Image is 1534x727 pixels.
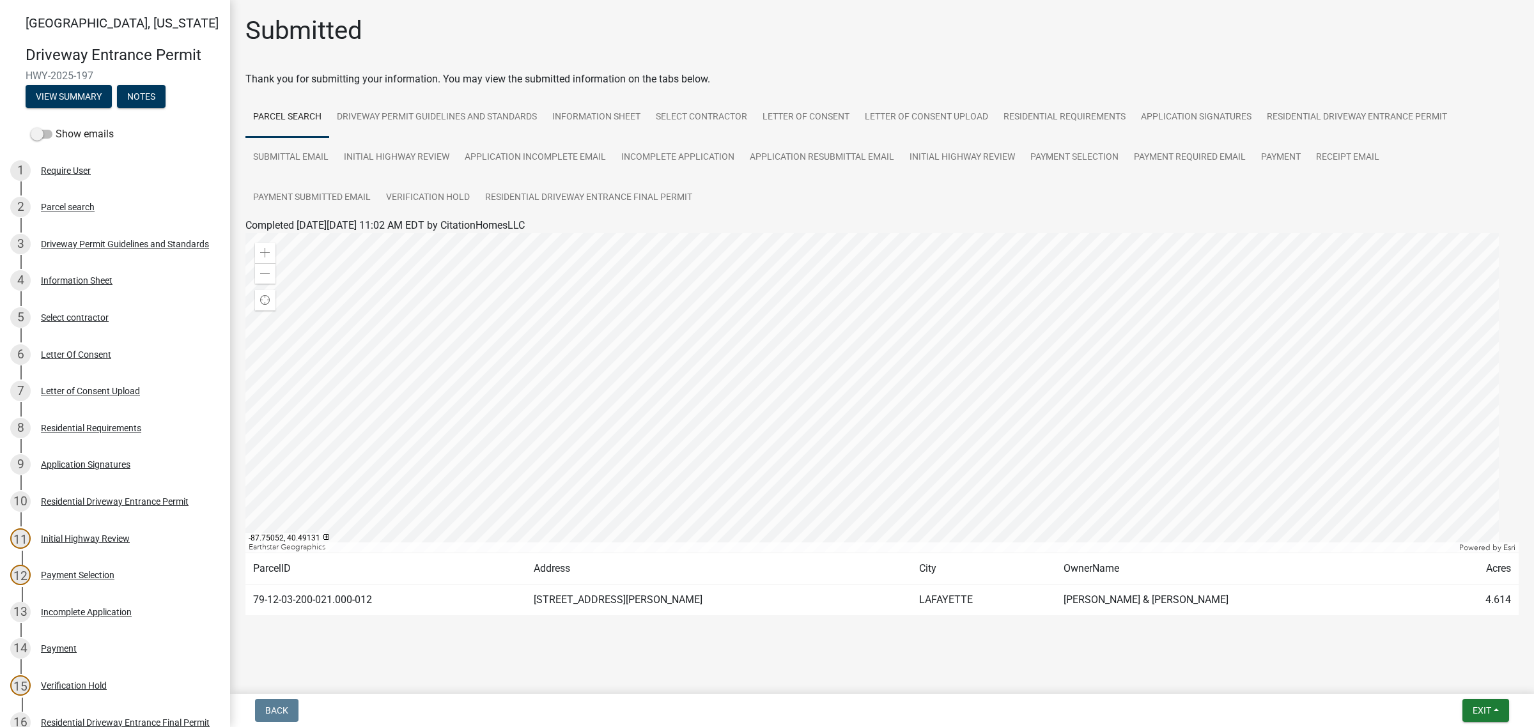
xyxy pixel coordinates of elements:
div: Select contractor [41,313,109,322]
div: Driveway Permit Guidelines and Standards [41,240,209,249]
a: Application Signatures [1133,97,1259,138]
div: Thank you for submitting your information. You may view the submitted information on the tabs below. [245,72,1519,87]
div: 9 [10,454,31,475]
a: Incomplete Application [614,137,742,178]
label: Show emails [31,126,114,142]
td: 4.614 [1433,585,1519,616]
div: 13 [10,602,31,622]
h1: Submitted [245,15,362,46]
div: Letter of Consent Upload [41,386,140,395]
div: Incomplete Application [41,608,132,616]
div: Zoom out [255,263,275,284]
a: Letter of Consent Upload [857,97,996,138]
div: Require User [41,166,91,175]
td: OwnerName [1056,553,1433,585]
div: 6 [10,344,31,365]
div: Parcel search [41,203,95,211]
a: Letter Of Consent [755,97,857,138]
div: Zoom in [255,243,275,263]
a: Receipt Email [1308,137,1387,178]
a: Payment Submitted Email [245,178,378,218]
td: LAFAYETTE [911,585,1056,616]
a: Payment Selection [1023,137,1126,178]
td: Acres [1433,553,1519,585]
button: Notes [117,85,166,108]
a: Esri [1503,543,1515,552]
div: 3 [10,234,31,254]
span: Back [265,705,288,716]
div: Initial Highway Review [41,534,130,543]
div: 2 [10,197,31,217]
wm-modal-confirm: Summary [26,92,112,102]
td: ParcelID [245,553,526,585]
span: [GEOGRAPHIC_DATA], [US_STATE] [26,15,219,31]
a: Initial Highway Review [902,137,1023,178]
div: 8 [10,418,31,438]
div: Find my location [255,290,275,310]
div: 5 [10,307,31,328]
a: Verification Hold [378,178,477,218]
h4: Driveway Entrance Permit [26,46,220,65]
div: Earthstar Geographics [245,542,1456,553]
a: Parcel search [245,97,329,138]
a: Payment [1253,137,1308,178]
div: Payment Selection [41,570,114,579]
a: Payment Required Email [1126,137,1253,178]
a: Application Incomplete Email [457,137,614,178]
wm-modal-confirm: Notes [117,92,166,102]
td: 79-12-03-200-021.000-012 [245,585,526,616]
div: 15 [10,675,31,696]
button: View Summary [26,85,112,108]
div: 10 [10,491,31,512]
div: Payment [41,644,77,653]
a: Initial Highway Review [336,137,457,178]
button: Exit [1462,699,1509,722]
div: Information Sheet [41,276,112,285]
div: 1 [10,160,31,181]
a: Driveway Permit Guidelines and Standards [329,97,545,138]
div: Letter Of Consent [41,350,111,359]
div: 11 [10,528,31,549]
a: Residential Driveway Entrance Final Permit [477,178,700,218]
a: Residential Requirements [996,97,1133,138]
span: Exit [1473,705,1491,716]
td: City [911,553,1056,585]
a: Select contractor [648,97,755,138]
td: [STREET_ADDRESS][PERSON_NAME] [526,585,911,616]
a: Residential Driveway Entrance Permit [1259,97,1455,138]
div: 12 [10,565,31,585]
td: [PERSON_NAME] & [PERSON_NAME] [1056,585,1433,616]
a: Application Resubmittal Email [742,137,902,178]
a: Submittal Email [245,137,336,178]
div: 14 [10,638,31,659]
div: 4 [10,270,31,291]
span: Completed [DATE][DATE] 11:02 AM EDT by CitationHomesLLC [245,219,525,231]
div: 7 [10,381,31,401]
button: Back [255,699,298,722]
div: Residential Driveway Entrance Permit [41,497,189,506]
a: Information Sheet [545,97,648,138]
div: Application Signatures [41,460,130,469]
td: Address [526,553,911,585]
div: Residential Driveway Entrance Final Permit [41,718,210,727]
div: Residential Requirements [41,424,141,432]
div: Verification Hold [41,681,107,690]
span: HWY-2025-197 [26,70,205,82]
div: Powered by [1456,542,1519,553]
